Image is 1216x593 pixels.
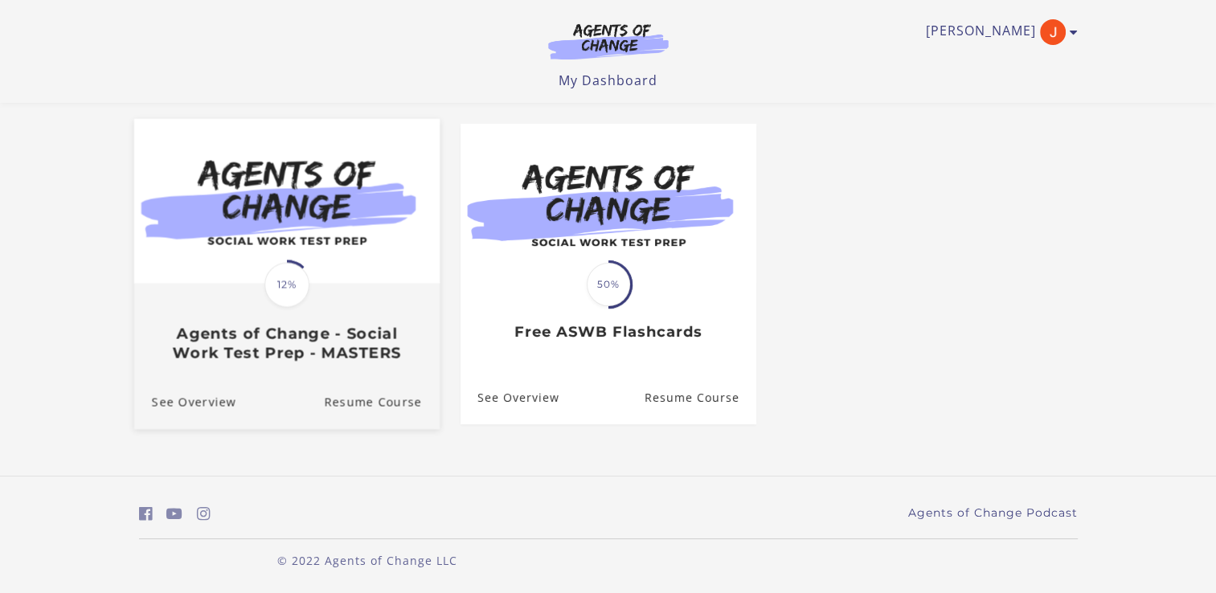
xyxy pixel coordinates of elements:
[139,502,153,526] a: https://www.facebook.com/groups/aswbtestprep (Open in a new window)
[559,72,657,89] a: My Dashboard
[197,502,211,526] a: https://www.instagram.com/agentsofchangeprep/ (Open in a new window)
[264,263,309,308] span: 12%
[461,372,559,424] a: Free ASWB Flashcards: See Overview
[166,506,182,521] i: https://www.youtube.com/c/AgentsofChangeTestPrepbyMeaganMitchell (Open in a new window)
[139,552,596,569] p: © 2022 Agents of Change LLC
[587,263,630,306] span: 50%
[324,375,440,429] a: Agents of Change - Social Work Test Prep - MASTERS: Resume Course
[151,325,421,362] h3: Agents of Change - Social Work Test Prep - MASTERS
[197,506,211,521] i: https://www.instagram.com/agentsofchangeprep/ (Open in a new window)
[477,323,739,341] h3: Free ASWB Flashcards
[644,372,755,424] a: Free ASWB Flashcards: Resume Course
[908,505,1078,521] a: Agents of Change Podcast
[926,19,1070,45] a: Toggle menu
[531,22,686,59] img: Agents of Change Logo
[133,375,235,429] a: Agents of Change - Social Work Test Prep - MASTERS: See Overview
[166,502,182,526] a: https://www.youtube.com/c/AgentsofChangeTestPrepbyMeaganMitchell (Open in a new window)
[139,506,153,521] i: https://www.facebook.com/groups/aswbtestprep (Open in a new window)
